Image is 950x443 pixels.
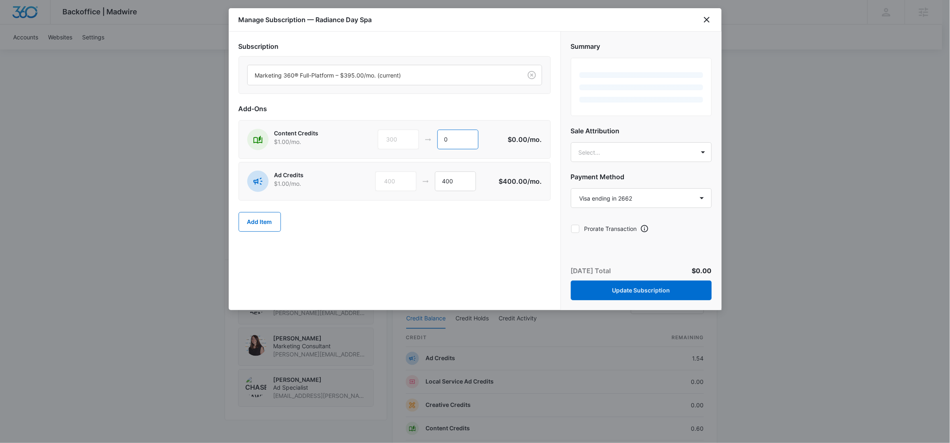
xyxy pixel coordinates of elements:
p: [DATE] Total [571,266,611,276]
h2: Payment Method [571,172,712,182]
p: Content Credits [274,129,346,137]
p: $400.00 [499,176,542,186]
button: close [702,15,712,25]
input: 1 [437,130,478,149]
button: Update Subscription [571,281,712,300]
button: Add Item [239,212,281,232]
h2: Subscription [239,41,551,51]
input: Subscription [255,71,257,80]
span: $0.00 [692,267,712,275]
h2: Sale Attribution [571,126,712,136]
p: $0.00 [504,135,542,144]
button: Clear [525,69,538,82]
p: $1.00 /mo. [274,137,346,146]
span: /mo. [528,177,542,185]
h2: Summary [571,41,712,51]
span: /mo. [528,135,542,144]
input: 1 [435,171,476,191]
label: Prorate Transaction [571,224,637,233]
h1: Manage Subscription — Radiance Day Spa [239,15,372,25]
h2: Add-Ons [239,104,551,114]
p: $1.00 /mo. [274,179,346,188]
p: Ad Credits [274,171,346,179]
